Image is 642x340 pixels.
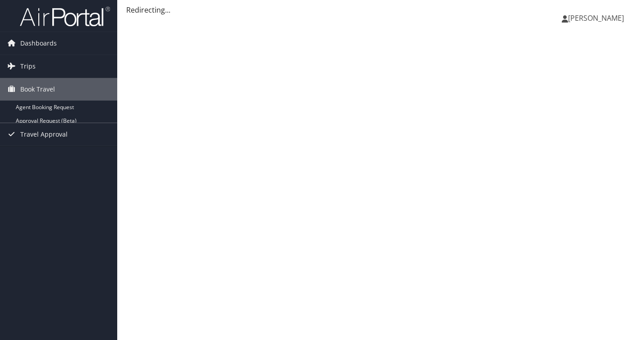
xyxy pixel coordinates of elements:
span: Trips [20,55,36,78]
div: Redirecting... [126,5,633,15]
span: Book Travel [20,78,55,101]
span: Travel Approval [20,123,68,146]
img: airportal-logo.png [20,6,110,27]
a: [PERSON_NAME] [562,5,633,32]
span: [PERSON_NAME] [568,13,624,23]
span: Dashboards [20,32,57,55]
